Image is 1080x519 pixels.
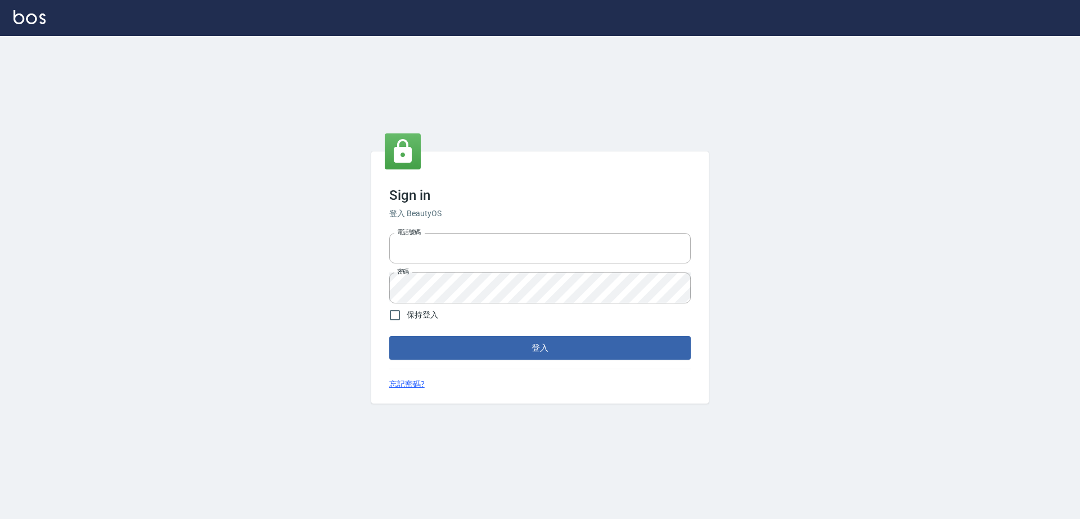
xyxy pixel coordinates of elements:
[389,208,691,220] h6: 登入 BeautyOS
[389,336,691,360] button: 登入
[13,10,46,24] img: Logo
[397,228,421,236] label: 電話號碼
[407,309,438,321] span: 保持登入
[389,378,425,390] a: 忘記密碼?
[397,267,409,276] label: 密碼
[389,187,691,203] h3: Sign in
